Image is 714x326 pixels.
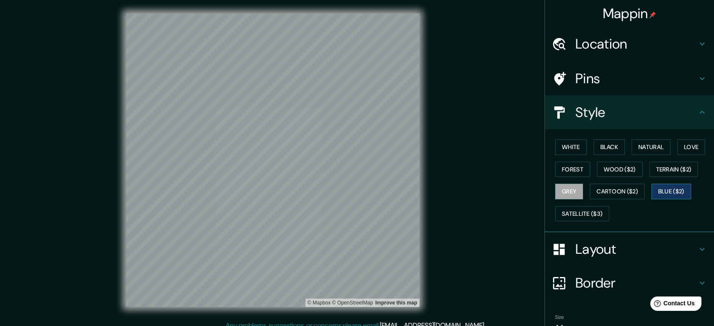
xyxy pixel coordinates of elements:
button: Satellite ($3) [555,206,609,222]
div: Location [545,27,714,61]
h4: Location [575,35,697,52]
button: Natural [632,139,670,155]
button: Love [677,139,705,155]
a: Mapbox [308,300,331,306]
button: White [555,139,587,155]
h4: Style [575,104,697,121]
iframe: Help widget launcher [639,293,705,317]
h4: Mappin [603,5,657,22]
button: Terrain ($2) [649,162,698,177]
button: Cartoon ($2) [590,184,645,199]
h4: Border [575,274,697,291]
div: Layout [545,232,714,266]
button: Forest [555,162,590,177]
a: Map feedback [375,300,417,306]
div: Style [545,95,714,129]
button: Black [594,139,625,155]
label: Size [555,314,564,321]
h4: Layout [575,241,697,258]
h4: Pins [575,70,697,87]
img: pin-icon.png [649,11,656,18]
button: Blue ($2) [651,184,691,199]
canvas: Map [126,14,420,307]
button: Grey [555,184,583,199]
a: OpenStreetMap [332,300,373,306]
div: Pins [545,62,714,95]
button: Wood ($2) [597,162,643,177]
div: Border [545,266,714,300]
